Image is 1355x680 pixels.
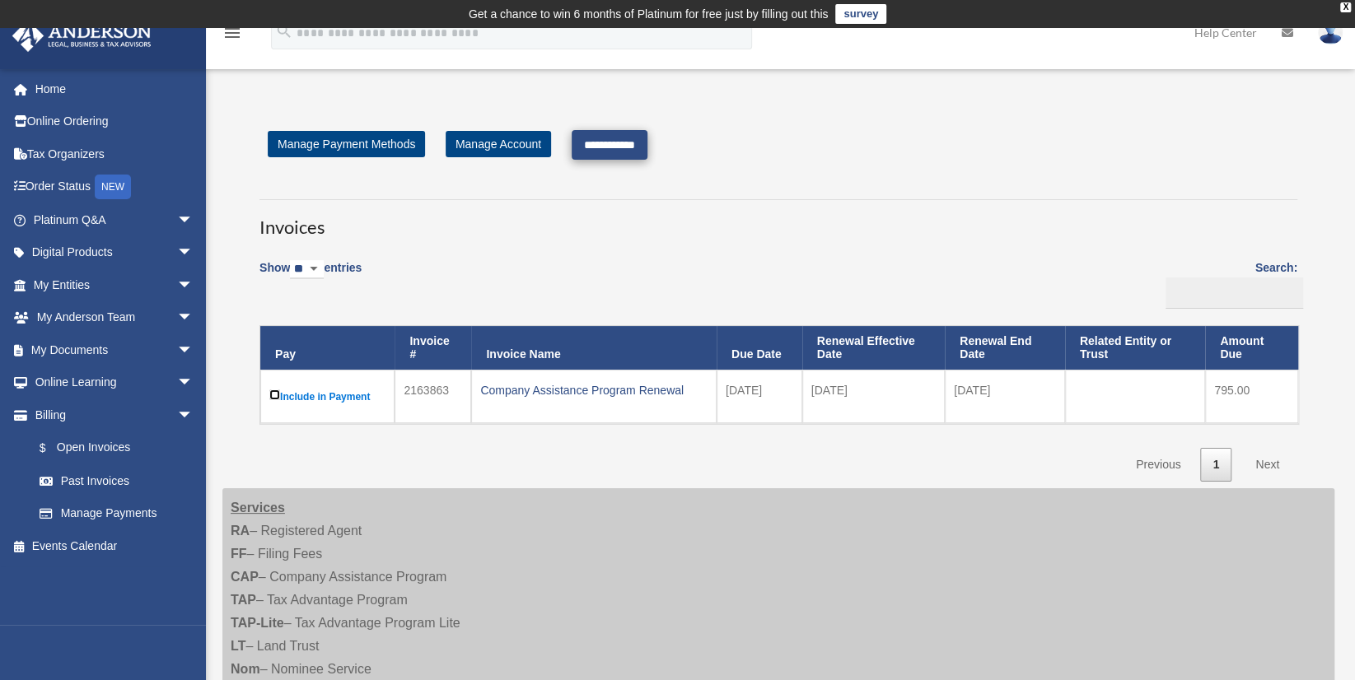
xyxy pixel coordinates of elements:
strong: RA [231,524,250,538]
th: Due Date: activate to sort column ascending [717,326,802,370]
th: Renewal Effective Date: activate to sort column ascending [802,326,945,370]
label: Include in Payment [269,386,385,407]
div: NEW [95,175,131,199]
a: Next [1243,448,1292,482]
img: User Pic [1318,21,1343,44]
select: Showentries [290,260,324,279]
i: search [275,22,293,40]
div: Get a chance to win 6 months of Platinum for free just by filling out this [469,4,829,24]
a: Manage Account [446,131,551,157]
input: Search: [1166,277,1303,309]
a: Digital Productsarrow_drop_down [12,236,218,269]
div: Company Assistance Program Renewal [480,379,708,402]
th: Renewal End Date: activate to sort column ascending [945,326,1065,370]
a: Manage Payment Methods [268,131,425,157]
strong: LT [231,639,245,653]
th: Related Entity or Trust: activate to sort column ascending [1065,326,1205,370]
a: My Entitiesarrow_drop_down [12,268,218,301]
span: arrow_drop_down [177,301,210,335]
span: $ [49,438,57,459]
strong: Services [231,501,285,515]
a: Online Learningarrow_drop_down [12,366,218,399]
strong: Nom [231,662,260,676]
a: survey [835,4,886,24]
th: Pay: activate to sort column descending [260,326,395,370]
a: Home [12,72,218,105]
a: $Open Invoices [23,431,202,465]
a: My Documentsarrow_drop_down [12,333,218,366]
td: 2163863 [395,370,471,423]
img: Anderson Advisors Platinum Portal [7,20,157,52]
a: 1 [1200,448,1231,482]
a: Past Invoices [23,464,210,497]
td: [DATE] [717,370,802,423]
td: 795.00 [1205,370,1298,423]
span: arrow_drop_down [177,398,210,432]
a: menu [222,29,242,43]
label: Search: [1160,258,1297,309]
a: Billingarrow_drop_down [12,398,210,431]
a: Manage Payments [23,497,210,530]
label: Show entries [259,258,362,296]
a: Online Ordering [12,105,218,138]
strong: FF [231,547,247,561]
a: Platinum Q&Aarrow_drop_down [12,203,218,236]
strong: TAP-Lite [231,616,284,630]
a: My Anderson Teamarrow_drop_down [12,301,218,334]
span: arrow_drop_down [177,333,210,367]
div: close [1340,2,1351,12]
th: Invoice #: activate to sort column ascending [395,326,471,370]
a: Tax Organizers [12,137,218,170]
a: Previous [1124,448,1193,482]
td: [DATE] [945,370,1065,423]
input: Include in Payment [269,389,280,400]
th: Invoice Name: activate to sort column ascending [471,326,717,370]
th: Amount Due: activate to sort column ascending [1205,326,1298,370]
span: arrow_drop_down [177,203,210,237]
span: arrow_drop_down [177,236,210,270]
i: menu [222,23,242,43]
td: [DATE] [802,370,945,423]
a: Order StatusNEW [12,170,218,204]
strong: CAP [231,570,259,584]
strong: TAP [231,593,256,607]
span: arrow_drop_down [177,366,210,400]
span: arrow_drop_down [177,268,210,302]
h3: Invoices [259,199,1297,240]
a: Events Calendar [12,529,218,562]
